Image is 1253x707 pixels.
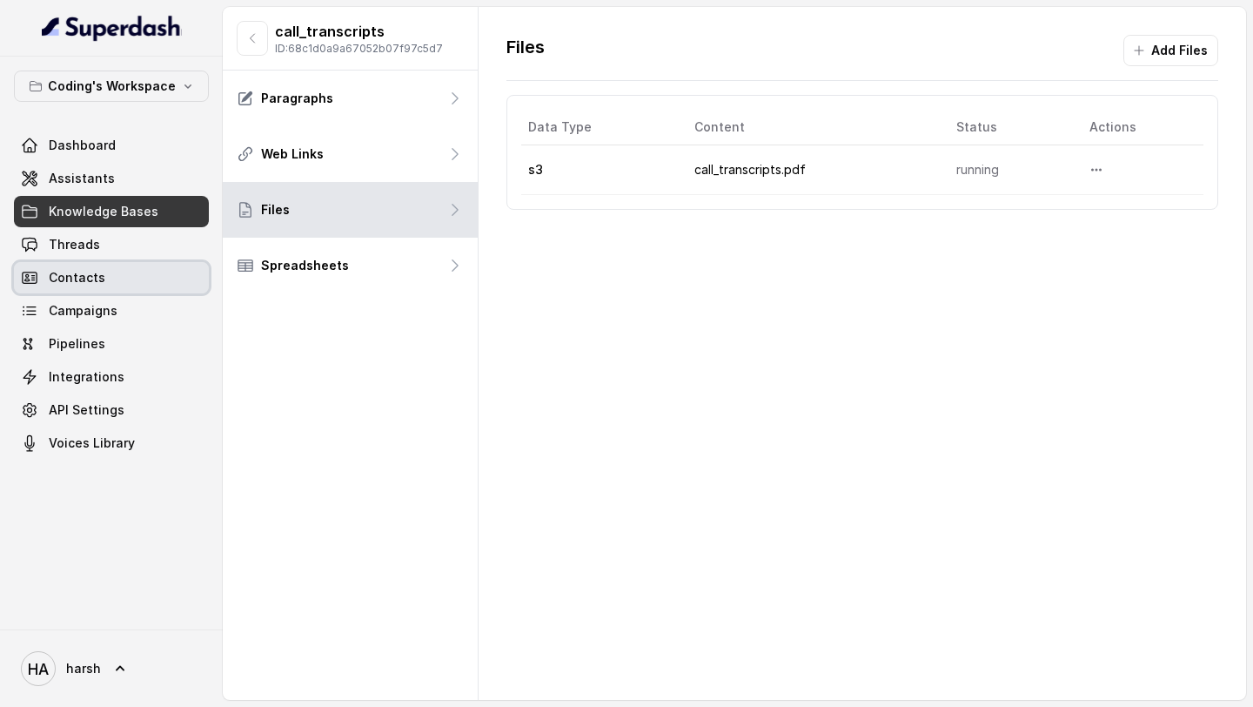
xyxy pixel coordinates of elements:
p: Paragraphs [261,90,333,107]
td: running [942,145,1075,195]
a: Assistants [14,163,209,194]
td: s3 [521,145,680,195]
button: Add Files [1123,35,1218,66]
th: Content [680,110,943,145]
a: harsh [14,644,209,693]
button: More options [1081,154,1112,185]
p: call_transcripts [275,21,443,42]
a: Contacts [14,262,209,293]
p: Files [506,35,545,66]
a: Dashboard [14,130,209,161]
p: Files [261,201,290,219]
p: ID: 68c1d0a9a67052b07f97c5d7 [275,42,443,56]
td: call_transcripts.pdf [680,145,943,195]
a: Threads [14,229,209,260]
button: Coding's Workspace [14,71,209,102]
p: Coding's Workspace [48,76,176,97]
a: Knowledge Bases [14,196,209,227]
a: API Settings [14,394,209,426]
p: Web Links [261,145,324,163]
a: Pipelines [14,328,209,360]
th: Data Type [521,110,680,145]
p: Spreadsheets [261,257,349,274]
img: light.svg [42,14,182,42]
a: Campaigns [14,295,209,327]
th: Actions [1075,110,1203,145]
a: Voices Library [14,428,209,459]
a: Integrations [14,361,209,393]
th: Status [942,110,1075,145]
